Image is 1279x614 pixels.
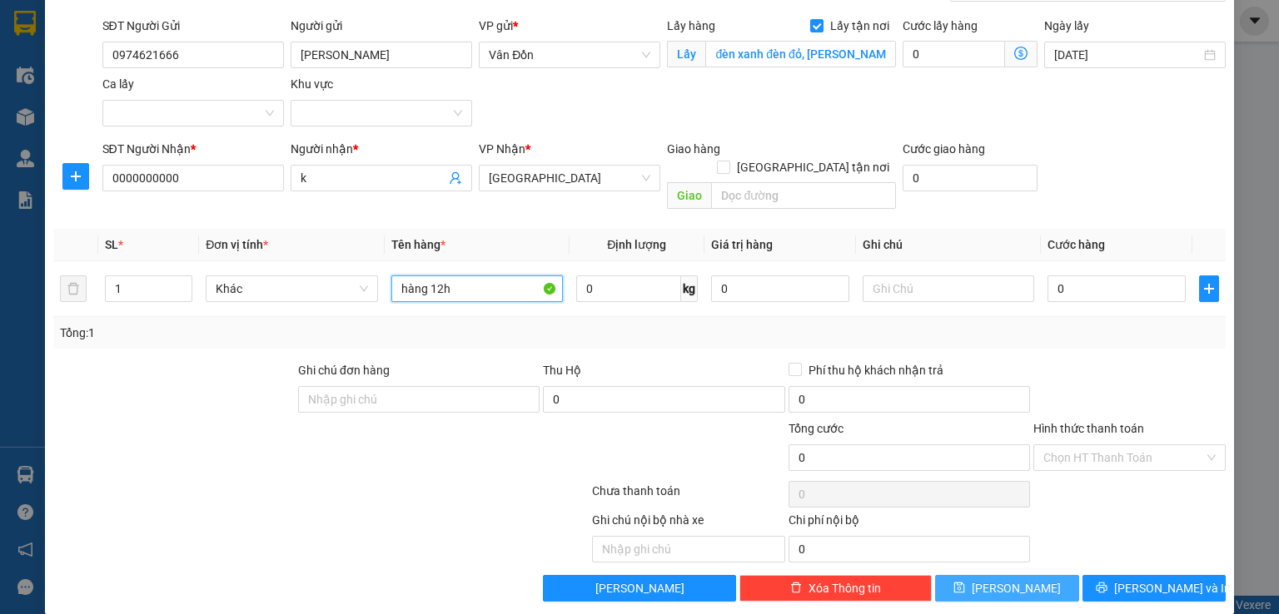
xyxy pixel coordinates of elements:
[449,171,462,185] span: user-add
[667,142,720,156] span: Giao hàng
[1033,422,1144,435] label: Hình thức thanh toán
[903,41,1005,67] input: Cước lấy hàng
[590,482,786,511] div: Chưa thanh toán
[479,142,525,156] span: VP Nhận
[711,238,773,251] span: Giá trị hàng
[291,17,472,35] div: Người gửi
[863,275,1034,302] input: Ghi Chú
[739,575,932,602] button: deleteXóa Thông tin
[291,75,472,93] div: Khu vực
[809,579,881,597] span: Xóa Thông tin
[972,579,1061,597] span: [PERSON_NAME]
[705,41,896,67] input: Lấy tận nơi
[592,536,784,562] input: Nhập ghi chú
[856,229,1041,261] th: Ghi chú
[903,165,1038,191] input: Cước giao hàng
[60,275,87,302] button: delete
[1114,579,1231,597] span: [PERSON_NAME] và In
[903,19,978,32] label: Cước lấy hàng
[789,422,844,435] span: Tổng cước
[206,238,268,251] span: Đơn vị tính
[730,158,896,176] span: [GEOGRAPHIC_DATA] tận nơi
[592,511,784,536] div: Ghi chú nội bộ nhà xe
[1014,47,1028,60] span: dollar-circle
[681,275,698,302] span: kg
[1054,46,1201,64] input: Ngày lấy
[1199,275,1219,302] button: plus
[789,511,1030,536] div: Chi phí nội bộ
[391,275,563,302] input: VD: Bàn, Ghế
[63,170,88,183] span: plus
[1200,282,1218,295] span: plus
[667,41,705,67] span: Lấy
[543,575,735,602] button: [PERSON_NAME]
[903,142,985,156] label: Cước giao hàng
[607,238,666,251] span: Định lượng
[479,17,660,35] div: VP gửi
[935,575,1079,602] button: save[PERSON_NAME]
[1044,19,1089,32] label: Ngày lấy
[824,17,896,35] span: Lấy tận nơi
[953,582,965,595] span: save
[802,361,950,379] span: Phí thu hộ khách nhận trả
[711,275,849,302] input: 0
[60,324,495,342] div: Tổng: 1
[711,182,896,209] input: Dọc đường
[105,238,118,251] span: SL
[102,140,284,158] div: SĐT Người Nhận
[790,582,802,595] span: delete
[667,182,711,209] span: Giao
[291,140,472,158] div: Người nhận
[298,364,390,377] label: Ghi chú đơn hàng
[298,386,540,413] input: Ghi chú đơn hàng
[543,364,581,377] span: Thu Hộ
[489,42,650,67] span: Vân Đồn
[1096,582,1107,595] span: printer
[62,163,89,190] button: plus
[667,19,715,32] span: Lấy hàng
[489,166,650,191] span: Hà Nội
[391,238,445,251] span: Tên hàng
[1048,238,1105,251] span: Cước hàng
[102,77,134,91] label: Ca lấy
[216,276,367,301] span: Khác
[1082,575,1227,602] button: printer[PERSON_NAME] và In
[102,17,284,35] div: SĐT Người Gửi
[595,579,684,597] span: [PERSON_NAME]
